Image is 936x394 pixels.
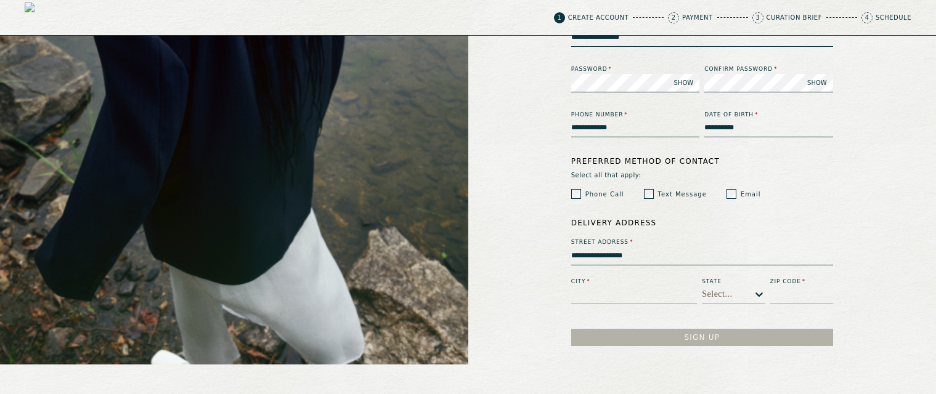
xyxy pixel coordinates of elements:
label: Phone Call [585,190,624,199]
div: Select... [702,289,732,299]
label: Delivery Address [571,217,833,228]
span: SHOW [674,78,694,87]
label: Password [571,65,700,74]
label: Zip Code [770,278,833,286]
label: Preferred method of contact [571,156,833,167]
span: 4 [861,12,873,23]
span: 1 [554,12,565,23]
p: Schedule [876,15,911,21]
button: Sign Up [571,329,833,346]
p: Payment [682,15,713,21]
label: Confirm password [704,65,833,74]
span: SHOW [807,78,827,87]
label: Date of Birth [704,111,833,119]
label: Street Address [571,238,833,247]
label: Text Message [658,190,707,199]
label: State [702,278,765,286]
p: Curation Brief [767,15,822,21]
img: logo [25,2,55,33]
p: Create Account [568,15,629,21]
span: 2 [668,12,679,23]
span: Select all that apply: [571,172,833,179]
span: 3 [752,12,763,23]
label: City [571,278,698,286]
label: Email [741,190,761,199]
label: Phone Number [571,111,700,119]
